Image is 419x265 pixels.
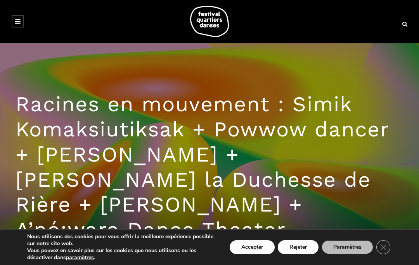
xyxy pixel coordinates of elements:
img: logo-fqd-med [190,6,229,37]
p: Vous pouvez en savoir plus sur les cookies que nous utilisons ou les désactiver dans . [27,247,216,261]
button: Rejeter [278,240,319,254]
h1: Racines en mouvement : Simik Komaksiutiksak + Powwow dancer + [PERSON_NAME] + [PERSON_NAME] la Du... [16,92,403,243]
p: Nous utilisons des cookies pour vous offrir la meilleure expérience possible sur notre site web. [27,233,216,247]
button: Paramètres [322,240,373,254]
button: Accepter [230,240,275,254]
button: Close GDPR Cookie Banner [376,240,390,254]
button: paramètres [66,254,94,261]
